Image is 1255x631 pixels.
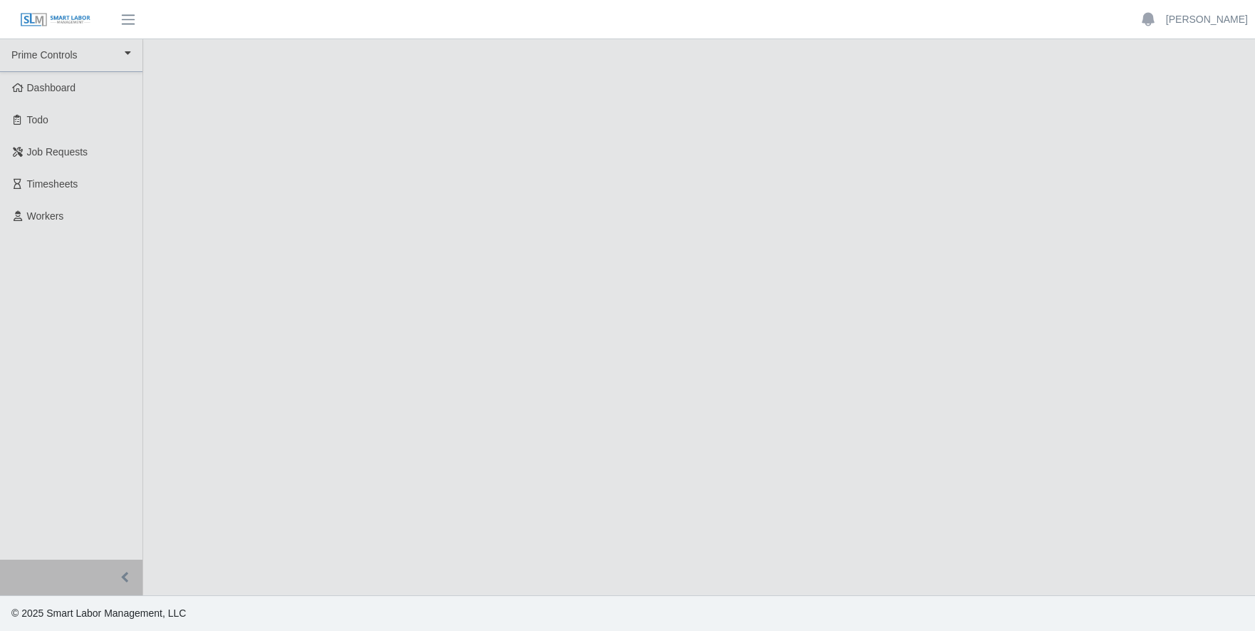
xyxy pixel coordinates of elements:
span: Dashboard [27,82,76,93]
span: Workers [27,210,64,222]
span: © 2025 Smart Labor Management, LLC [11,607,186,619]
span: Todo [27,114,48,125]
span: Job Requests [27,146,88,158]
span: Timesheets [27,178,78,190]
a: [PERSON_NAME] [1166,12,1248,27]
img: SLM Logo [20,12,91,28]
